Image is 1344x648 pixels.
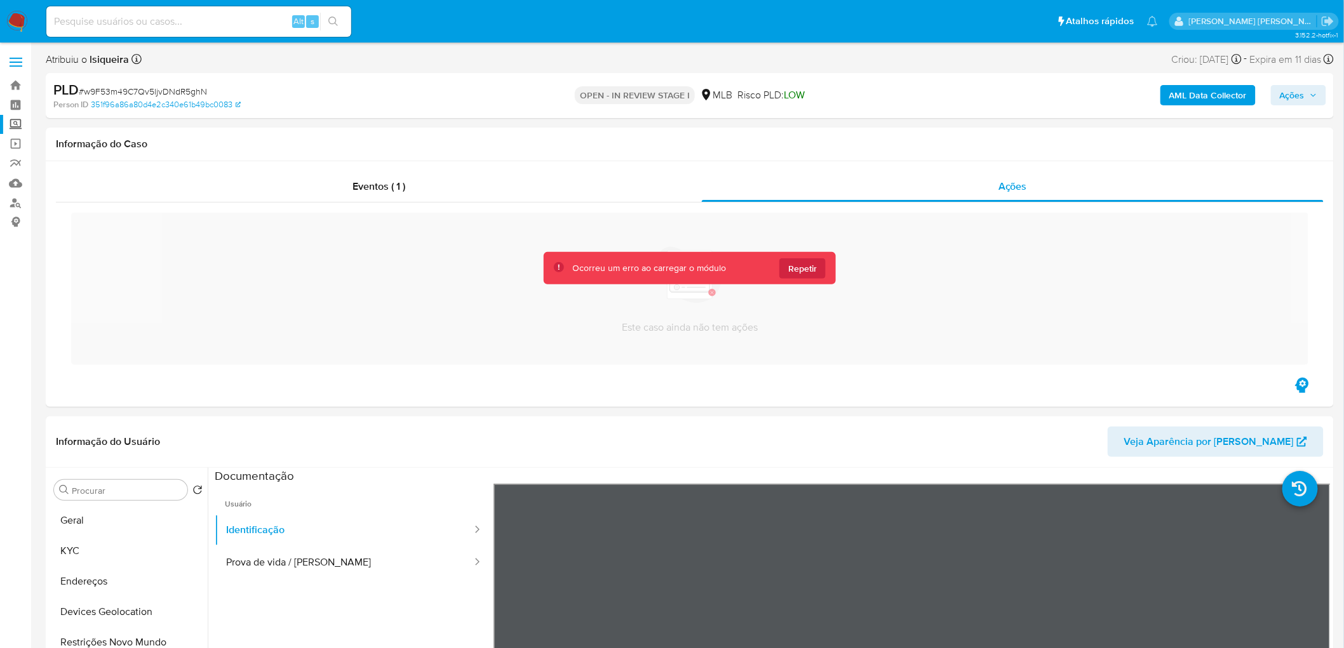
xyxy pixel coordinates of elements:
b: AML Data Collector [1169,85,1247,105]
b: lsiqueira [87,52,129,67]
a: Sair [1321,15,1334,28]
button: Procurar [59,485,69,495]
button: Ações [1271,85,1326,105]
span: Eventos ( 1 ) [353,179,405,194]
p: OPEN - IN REVIEW STAGE I [575,86,695,104]
span: Veja Aparência por [PERSON_NAME] [1124,426,1294,457]
input: Procurar [72,485,182,496]
span: Atribuiu o [46,53,129,67]
button: Endereços [49,566,208,597]
div: Criou: [DATE] [1172,51,1242,68]
a: Notificações [1147,16,1158,27]
span: Risco PLD: [737,88,805,102]
b: Person ID [53,99,88,110]
span: Alt [293,15,304,27]
button: Veja Aparência por [PERSON_NAME] [1108,426,1324,457]
input: Pesquise usuários ou casos... [46,13,351,30]
div: MLB [700,88,732,102]
span: Ações [998,179,1027,194]
button: Retornar ao pedido padrão [192,485,203,499]
button: Devices Geolocation [49,597,208,627]
span: Ações [1280,85,1305,105]
span: - [1244,51,1247,68]
button: search-icon [320,13,346,30]
div: Ocorreu um erro ao carregar o módulo [573,262,727,274]
button: AML Data Collector [1160,85,1256,105]
b: PLD [53,79,79,100]
button: Geral [49,505,208,536]
span: LOW [784,88,805,102]
span: # w9F53m49C7Qv5ljvDNdR5ghN [79,85,207,98]
span: s [311,15,314,27]
button: KYC [49,536,208,566]
span: Expira em 11 dias [1250,53,1322,67]
a: 351f96a86a80d4e2c340e61b49bc0083 [91,99,241,110]
h1: Informação do Usuário [56,435,160,448]
h1: Informação do Caso [56,138,1324,150]
span: Atalhos rápidos [1066,15,1134,28]
p: leticia.siqueira@mercadolivre.com [1189,15,1317,27]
